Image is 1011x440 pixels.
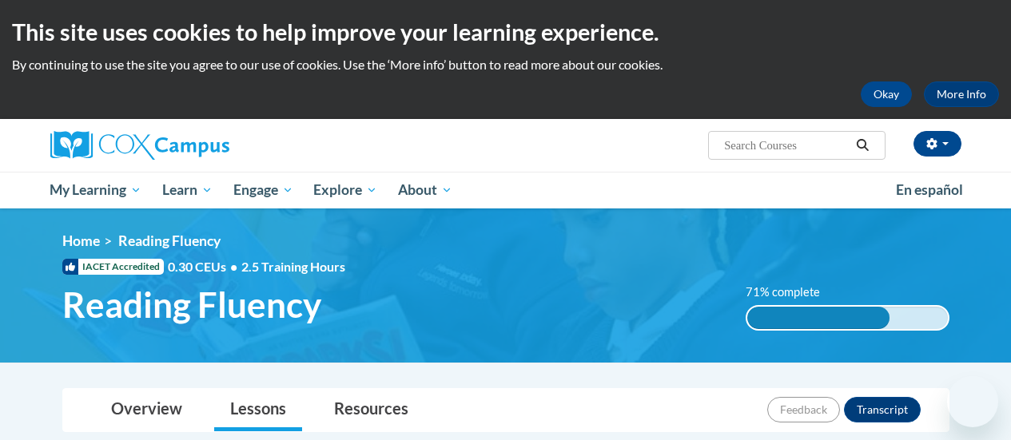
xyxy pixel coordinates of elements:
[318,389,424,431] a: Resources
[886,173,973,207] a: En español
[896,181,963,198] span: En español
[861,81,912,107] button: Okay
[12,16,999,48] h2: This site uses cookies to help improve your learning experience.
[95,389,198,431] a: Overview
[214,389,302,431] a: Lessons
[162,180,213,200] span: Learn
[62,232,100,249] a: Home
[398,180,452,200] span: About
[38,172,973,208] div: Main menu
[844,397,921,422] button: Transcript
[241,259,345,274] span: 2.5 Training Hours
[947,376,998,427] iframe: Button to launch messaging window
[850,136,874,155] button: Search
[50,180,141,200] span: My Learning
[746,283,838,301] label: 71% complete
[388,172,463,208] a: About
[118,232,221,249] span: Reading Fluency
[303,172,388,208] a: Explore
[223,172,304,208] a: Engage
[913,131,961,157] button: Account Settings
[168,258,241,275] span: 0.30 CEUs
[62,259,164,275] span: IACET Accredited
[50,131,338,160] a: Cox Campus
[40,172,153,208] a: My Learning
[230,259,237,274] span: •
[747,307,890,329] div: 71% complete
[50,131,229,160] img: Cox Campus
[12,56,999,73] p: By continuing to use the site you agree to our use of cookies. Use the ‘More info’ button to read...
[313,180,377,200] span: Explore
[233,180,293,200] span: Engage
[722,136,850,155] input: Search Courses
[924,81,999,107] a: More Info
[62,283,321,326] span: Reading Fluency
[152,172,223,208] a: Learn
[767,397,840,422] button: Feedback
